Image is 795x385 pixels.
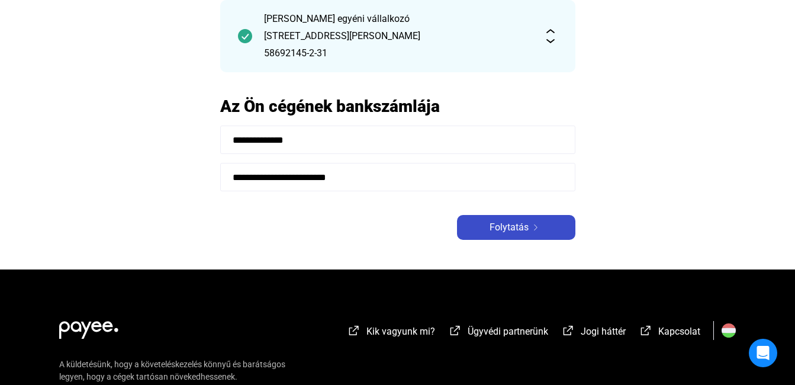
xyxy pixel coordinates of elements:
[581,326,626,337] span: Jogi háttér
[639,325,653,336] img: external-link-white
[264,29,532,43] div: [STREET_ADDRESS][PERSON_NAME]
[561,325,575,336] img: external-link-white
[59,315,118,339] img: white-payee-white-dot.svg
[561,328,626,339] a: external-link-whiteJogi háttér
[490,220,529,235] span: Folytatás
[264,12,532,26] div: [PERSON_NAME] egyéni vállalkozó
[457,215,575,240] button: Folytatásarrow-right-white
[220,96,575,117] h2: Az Ön cégének bankszámlája
[448,325,462,336] img: external-link-white
[529,224,543,230] img: arrow-right-white
[448,328,548,339] a: external-link-whiteÜgyvédi partnerünk
[722,323,736,338] img: HU.svg
[749,339,777,367] div: Open Intercom Messenger
[347,325,361,336] img: external-link-white
[543,29,558,43] img: expand
[658,326,700,337] span: Kapcsolat
[347,328,435,339] a: external-link-whiteKik vagyunk mi?
[238,29,252,43] img: checkmark-darker-green-circle
[639,328,700,339] a: external-link-whiteKapcsolat
[366,326,435,337] span: Kik vagyunk mi?
[264,46,532,60] div: 58692145-2-31
[468,326,548,337] span: Ügyvédi partnerünk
